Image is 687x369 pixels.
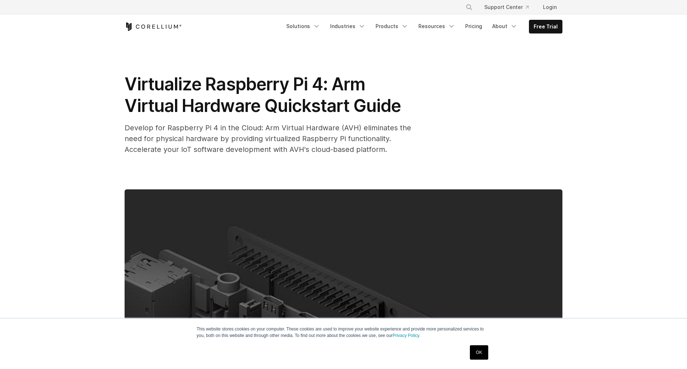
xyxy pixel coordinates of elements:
[125,73,401,116] span: Virtualize Raspberry Pi 4: Arm Virtual Hardware Quickstart Guide
[282,20,324,33] a: Solutions
[326,20,370,33] a: Industries
[414,20,459,33] a: Resources
[197,326,490,339] p: This website stores cookies on your computer. These cookies are used to improve your website expe...
[461,20,486,33] a: Pricing
[470,345,488,360] a: OK
[392,333,420,338] a: Privacy Policy.
[488,20,522,33] a: About
[457,1,562,14] div: Navigation Menu
[479,1,534,14] a: Support Center
[125,22,182,31] a: Corellium Home
[463,1,476,14] button: Search
[282,20,562,33] div: Navigation Menu
[529,20,562,33] a: Free Trial
[371,20,413,33] a: Products
[125,123,411,154] span: Develop for Raspberry Pi 4 in the Cloud: Arm Virtual Hardware (AVH) eliminates the need for physi...
[537,1,562,14] a: Login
